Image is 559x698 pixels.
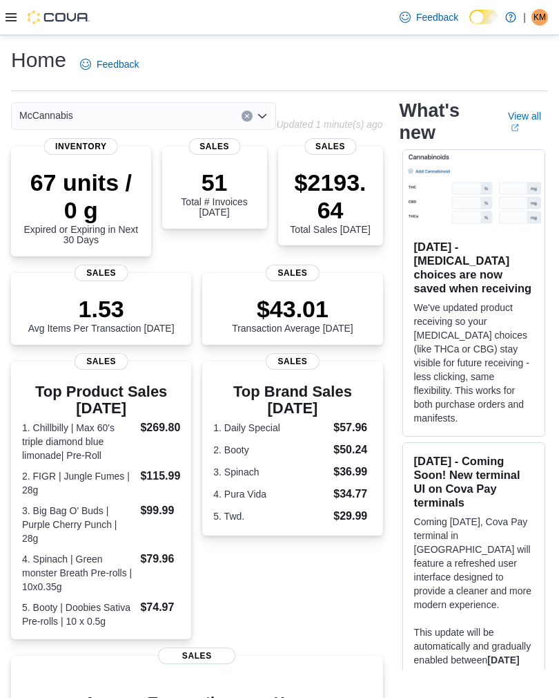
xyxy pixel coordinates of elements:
button: Open list of options [257,111,268,122]
h3: [DATE] - Coming Soon! New terminal UI on Cova Pay terminals [414,454,533,509]
p: 51 [173,169,256,196]
dt: 4. Spinach | Green monster Breath Pre-rolls | 10x0.35g [22,552,135,594]
p: $43.01 [232,295,353,323]
span: Sales [188,138,240,155]
input: Dark Mode [469,10,498,24]
dt: 5. Booty | Doobies Sativa Pre-rolls | 10 x 0.5g [22,601,135,628]
span: Sales [266,353,320,370]
dt: 4. Pura Vida [213,487,328,501]
span: KM [533,9,546,26]
dd: $79.96 [140,551,180,567]
dd: $57.96 [333,419,371,436]
span: Sales [74,265,128,281]
span: Feedback [416,10,458,24]
dd: $50.24 [333,442,371,458]
dt: 2. FIGR | Jungle Fumes | 28g [22,469,135,497]
span: Sales [74,353,128,370]
p: We've updated product receiving so your [MEDICAL_DATA] choices (like THCa or CBG) stay visible fo... [414,301,533,425]
svg: External link [511,124,519,132]
img: Cova [28,10,90,24]
div: Kaylee McAllister [531,9,548,26]
div: Expired or Expiring in Next 30 Days [22,169,140,246]
p: Coming [DATE], Cova Pay terminal in [GEOGRAPHIC_DATA] will feature a refreshed user interface des... [414,515,533,612]
span: Inventory [44,138,118,155]
h3: Top Product Sales [DATE] [22,384,180,417]
dd: $34.77 [333,486,371,502]
p: 1.53 [28,295,175,323]
span: Sales [304,138,356,155]
a: Feedback [394,3,464,31]
dt: 2. Booty [213,443,328,457]
dt: 3. Big Bag O' Buds | Purple Cherry Punch | 28g [22,504,135,545]
div: Total # Invoices [DATE] [173,169,256,218]
div: Avg Items Per Transaction [DATE] [28,295,175,334]
span: Sales [266,265,320,281]
dd: $269.80 [140,419,180,436]
span: Sales [158,648,235,664]
span: Feedback [97,57,139,71]
dd: $99.99 [140,502,180,519]
h2: What's new [400,100,491,144]
dt: 1. Chillbilly | Max 60's triple diamond blue limonade| Pre-Roll [22,421,135,462]
dd: $29.99 [333,508,371,525]
button: Clear input [242,111,253,122]
p: | [523,9,526,26]
p: 67 units / 0 g [22,169,140,224]
dd: $74.97 [140,599,180,616]
dt: 3. Spinach [213,465,328,479]
h3: [DATE] - [MEDICAL_DATA] choices are now saved when receiving [414,240,533,295]
h3: Top Brand Sales [DATE] [213,384,371,417]
p: Updated 1 minute(s) ago [276,119,382,130]
span: McCannabis [19,107,73,124]
dd: $115.99 [140,468,180,484]
dt: 1. Daily Special [213,421,328,435]
a: View allExternal link [508,111,548,133]
dd: $36.99 [333,464,371,480]
div: Transaction Average [DATE] [232,295,353,334]
div: Total Sales [DATE] [289,169,372,235]
h1: Home [11,46,66,74]
p: $2193.64 [289,169,372,224]
a: Feedback [75,50,144,78]
dt: 5. Twd. [213,509,328,523]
